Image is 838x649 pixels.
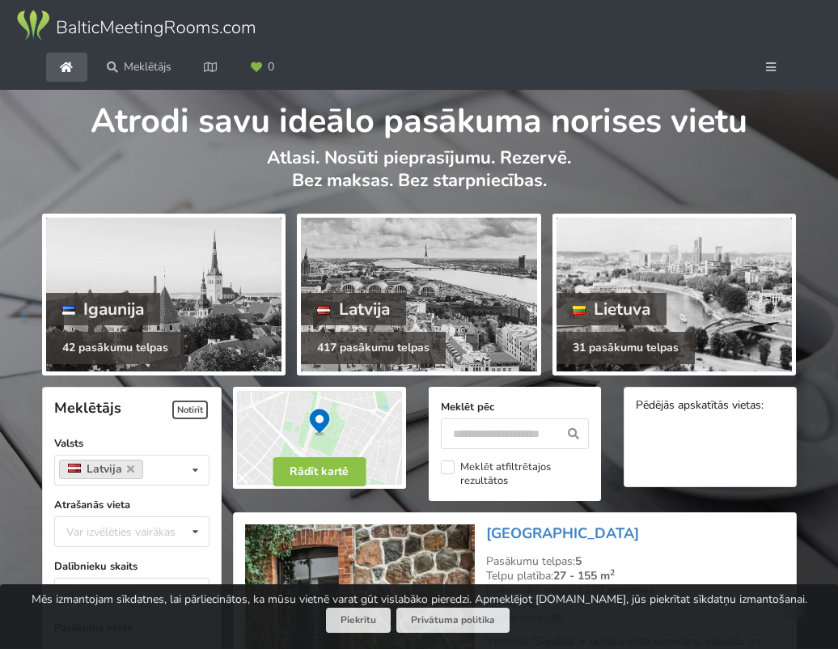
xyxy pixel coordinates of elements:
a: Latvija [59,460,144,479]
a: Igaunija 42 pasākumu telpas [42,214,286,375]
button: Piekrītu [326,608,391,633]
div: 31 pasākumu telpas [557,332,695,364]
a: Privātuma politika [396,608,510,633]
strong: 5 [575,554,582,569]
a: [GEOGRAPHIC_DATA] [486,524,639,543]
div: Latvija [301,293,406,325]
label: Meklēt pēc [441,399,589,415]
div: Var izvēlēties vairākas [62,523,212,541]
label: Valsts [54,435,210,452]
p: Atlasi. Nosūti pieprasījumu. Rezervē. Bez maksas. Bez starpniecības. [42,146,797,209]
label: Atrašanās vieta [54,497,210,513]
div: Igaunija [46,293,161,325]
span: Meklētājs [54,398,121,418]
span: Notīrīt [172,401,208,419]
h1: Atrodi savu ideālo pasākuma norises vietu [42,90,797,142]
div: Telpu platība: [486,569,785,583]
strong: 110 personas [584,582,654,597]
div: Lietuva [557,293,667,325]
span: 0 [268,62,274,73]
strong: 27 - 155 m [553,568,615,583]
sup: 2 [610,566,615,579]
img: Rādīt kartē [233,387,405,489]
div: Maksimālā ietilpība: [486,583,785,597]
div: Pasākumu telpas: [486,554,785,569]
label: Meklēt atfiltrētajos rezultātos [441,460,589,488]
div: Pēdējās apskatītās vietas: [636,399,784,414]
img: Baltic Meeting Rooms [15,9,257,42]
a: Lietuva 31 pasākumu telpas [552,214,797,375]
label: Dalībnieku skaits [54,558,210,575]
a: Latvija 417 pasākumu telpas [297,214,541,375]
button: Rādīt kartē [273,457,366,486]
a: Meklētājs [95,53,182,82]
div: 42 pasākumu telpas [46,332,184,364]
div: 417 pasākumu telpas [301,332,446,364]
